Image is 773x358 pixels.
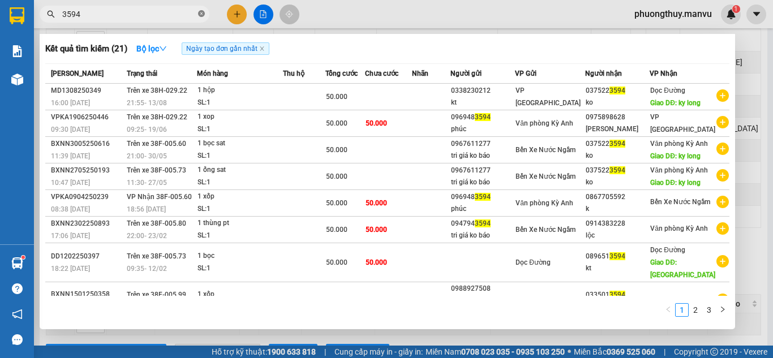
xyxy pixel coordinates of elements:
span: 50.000 [326,146,347,154]
span: VP Nhận [650,70,677,77]
div: SL: 1 [197,203,282,215]
div: 1 hộp [197,84,282,97]
div: BXNN2302250893 [51,218,123,230]
div: BXNN1501250358 [51,288,123,300]
span: down [159,45,167,53]
span: 50.000 [366,226,387,234]
div: 0338230212 [451,85,514,97]
button: left [662,303,675,317]
span: Văn phòng Kỳ Anh [650,296,708,304]
div: 1 xop [197,111,282,123]
span: close [259,46,265,51]
span: 18:56 [DATE] [127,205,166,213]
span: Văn phòng Kỳ Anh [516,119,573,127]
span: 3594 [475,113,491,121]
div: 096948 [451,191,514,203]
li: Next Page [716,303,729,317]
span: Ngày tạo đơn gần nhất [182,42,269,55]
span: 3594 [475,193,491,201]
h3: Kết quả tìm kiếm ( 21 ) [45,43,127,55]
span: 22:00 - 23/02 [127,232,167,240]
div: SL: 1 [197,176,282,189]
div: 0967611277 [451,138,514,150]
span: message [12,334,23,345]
div: 1 xốp [197,288,282,301]
span: Bến Xe Nước Ngầm [516,172,576,180]
button: Bộ lọcdown [127,40,176,58]
span: plus-circle [716,255,729,268]
div: 0967611277 [451,165,514,176]
div: DD1202250397 [51,251,123,262]
span: Trạng thái [127,70,157,77]
div: phúc [451,203,514,215]
span: Trên xe 38F-005.60 [127,140,186,148]
span: Người gửi [450,70,482,77]
span: Giao DĐ: [GEOGRAPHIC_DATA] [650,258,715,279]
span: plus-circle [716,196,729,208]
span: 3594 [609,140,625,148]
span: Thu hộ [283,70,304,77]
span: Giao DĐ: ky long [650,99,701,107]
span: Trên xe 38H-029.22 [127,87,187,94]
a: 2 [689,304,702,316]
a: 3 [703,304,715,316]
div: lộc [586,230,649,241]
div: 1 bọc [197,250,282,262]
span: Giao DĐ: ky long [650,152,701,160]
span: Văn phòng Kỳ Anh [650,166,708,174]
span: Văn phòng Kỳ Anh [650,140,708,148]
div: kt [451,97,514,109]
span: 3594 [609,291,625,299]
div: 1 thùng pt [197,217,282,230]
span: Văn phòng Kỳ Anh [516,199,573,207]
span: plus-circle [716,116,729,128]
span: 11:30 - 27/05 [127,179,167,187]
li: 1 [675,303,689,317]
span: 50.000 [326,93,347,101]
span: Bến Xe Nước Ngầm [650,198,710,206]
span: left [665,306,672,313]
span: notification [12,309,23,320]
div: VPKA0904250239 [51,191,123,203]
span: plus-circle [716,222,729,235]
span: Người nhận [585,70,622,77]
div: SL: 1 [197,123,282,136]
div: 1 bọc sat [197,137,282,150]
input: Tìm tên, số ĐT hoặc mã đơn [62,8,196,20]
span: 09:25 - 19/06 [127,126,167,133]
div: SL: 1 [197,230,282,242]
span: 16:00 [DATE] [51,99,90,107]
span: 50.000 [366,258,387,266]
div: tri giá ko báo [451,230,514,241]
span: 50.000 [366,199,387,207]
span: Nhãn [412,70,428,77]
li: 3 [702,303,716,317]
div: BXNN3005250616 [51,138,123,150]
button: right [716,303,729,317]
span: 18:22 [DATE] [51,265,90,273]
li: Previous Page [662,303,675,317]
div: tri giá ko báo [451,150,514,162]
span: 3594 [609,166,625,174]
span: plus-circle [716,169,729,182]
span: Trên xe 38F-005.80 [127,219,186,227]
div: 037522 [586,138,649,150]
a: 1 [676,304,688,316]
div: ko [586,97,649,109]
span: VP Nhận 38F-005.60 [127,193,192,201]
span: 50.000 [326,226,347,234]
span: 09:30 [DATE] [51,126,90,133]
span: 21:55 - 13/08 [127,99,167,107]
span: Bến Xe Nước Ngầm [516,226,576,234]
span: right [719,306,726,313]
span: Trên xe 38H-029.22 [127,113,187,121]
span: 50.000 [326,172,347,180]
span: VP Gửi [515,70,536,77]
span: 21:00 - 30/05 [127,152,167,160]
div: MD1308250349 [51,85,123,97]
div: SL: 1 [197,150,282,162]
div: 037522 [586,85,649,97]
img: logo-vxr [10,7,24,24]
div: 033501 [586,289,649,301]
div: 037522 [586,165,649,176]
